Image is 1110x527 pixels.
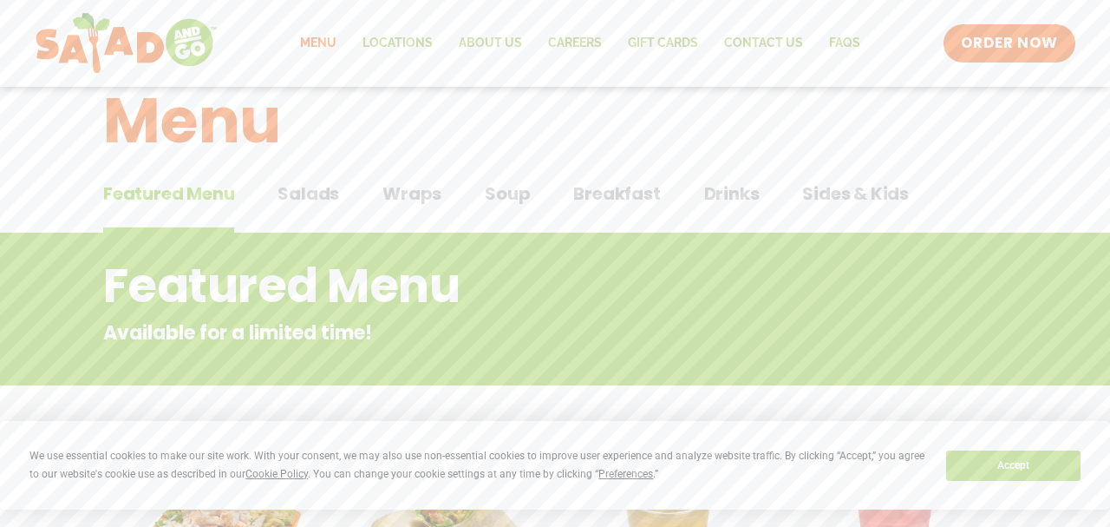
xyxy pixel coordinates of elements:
[711,23,816,63] a: Contact Us
[245,468,308,480] span: Cookie Policy
[382,181,441,207] span: Wraps
[277,181,339,207] span: Salads
[287,23,349,63] a: Menu
[816,23,873,63] a: FAQs
[485,181,530,207] span: Soup
[446,23,535,63] a: About Us
[103,319,867,347] p: Available for a limited time!
[29,447,925,484] div: We use essential cookies to make our site work. With your consent, we may also use non-essential ...
[103,74,1007,168] h1: Menu
[103,175,1007,234] div: Tabbed content
[598,468,653,480] span: Preferences
[573,181,660,207] span: Breakfast
[103,251,867,321] h2: Featured Menu
[961,33,1058,54] span: ORDER NOW
[535,23,615,63] a: Careers
[349,23,446,63] a: Locations
[287,23,873,63] nav: Menu
[35,9,218,78] img: new-SAG-logo-768×292
[943,24,1075,63] a: ORDER NOW
[704,181,760,207] span: Drinks
[103,181,234,207] span: Featured Menu
[802,181,909,207] span: Sides & Kids
[946,451,1080,481] button: Accept
[615,23,711,63] a: GIFT CARDS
